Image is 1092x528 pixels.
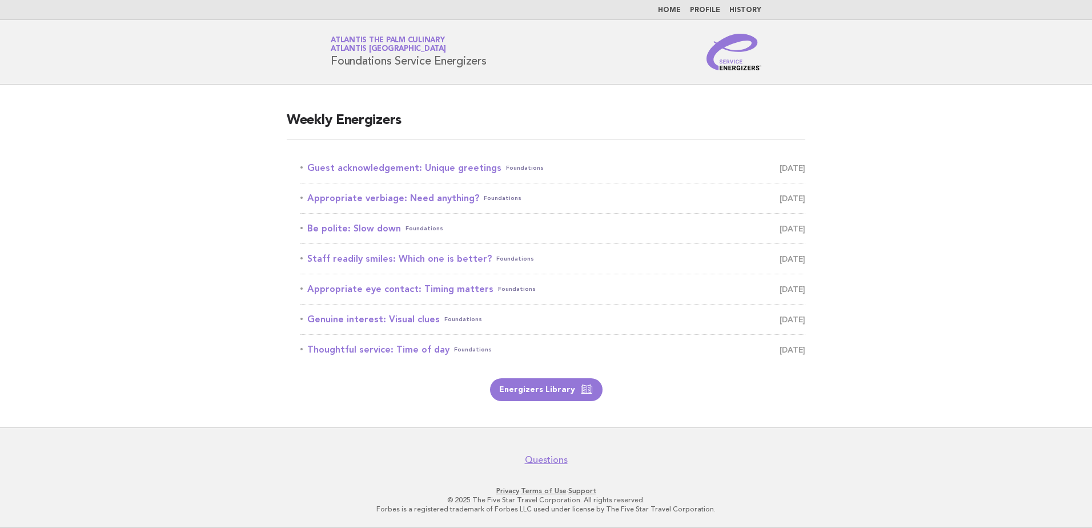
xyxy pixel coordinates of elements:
[406,221,443,237] span: Foundations
[780,190,805,206] span: [DATE]
[496,251,534,267] span: Foundations
[300,342,805,358] a: Thoughtful service: Time of dayFoundations [DATE]
[484,190,521,206] span: Foundations
[287,111,805,139] h2: Weekly Energizers
[490,378,603,401] a: Energizers Library
[780,221,805,237] span: [DATE]
[506,160,544,176] span: Foundations
[690,7,720,14] a: Profile
[300,281,805,297] a: Appropriate eye contact: Timing mattersFoundations [DATE]
[196,495,896,505] p: © 2025 The Five Star Travel Corporation. All rights reserved.
[454,342,492,358] span: Foundations
[196,486,896,495] p: · ·
[780,311,805,327] span: [DATE]
[780,342,805,358] span: [DATE]
[729,7,761,14] a: History
[780,251,805,267] span: [DATE]
[331,46,446,53] span: Atlantis [GEOGRAPHIC_DATA]
[196,505,896,514] p: Forbes is a registered trademark of Forbes LLC used under license by The Five Star Travel Corpora...
[525,454,568,466] a: Questions
[331,37,446,53] a: Atlantis The Palm CulinaryAtlantis [GEOGRAPHIC_DATA]
[568,487,596,495] a: Support
[780,160,805,176] span: [DATE]
[300,221,805,237] a: Be polite: Slow downFoundations [DATE]
[658,7,681,14] a: Home
[706,34,761,70] img: Service Energizers
[300,190,805,206] a: Appropriate verbiage: Need anything?Foundations [DATE]
[300,160,805,176] a: Guest acknowledgement: Unique greetingsFoundations [DATE]
[780,281,805,297] span: [DATE]
[300,311,805,327] a: Genuine interest: Visual cluesFoundations [DATE]
[521,487,567,495] a: Terms of Use
[498,281,536,297] span: Foundations
[496,487,519,495] a: Privacy
[444,311,482,327] span: Foundations
[300,251,805,267] a: Staff readily smiles: Which one is better?Foundations [DATE]
[331,37,487,67] h1: Foundations Service Energizers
